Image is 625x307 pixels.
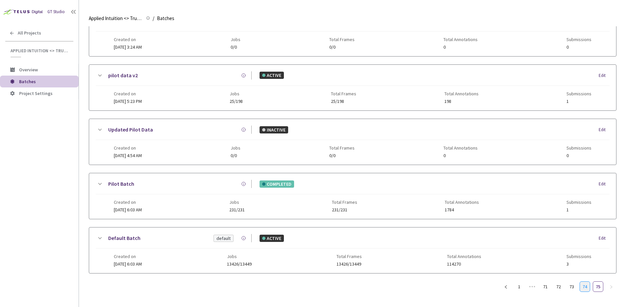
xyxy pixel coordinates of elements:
[114,200,142,205] span: Created on
[447,254,481,259] span: Total Annotations
[445,200,479,205] span: Total Annotations
[47,9,65,15] div: GT Studio
[89,227,616,273] div: Default BatchdefaultACTIVEEditCreated on[DATE] 6:03 AMJobs13426/13449Total Frames13426/13449Total...
[599,235,610,242] div: Edit
[329,145,355,151] span: Total Frames
[501,281,511,292] li: Previous Page
[114,145,142,151] span: Created on
[599,181,610,187] div: Edit
[329,37,355,42] span: Total Frames
[108,234,140,242] a: Default Batch
[447,262,481,267] span: 114270
[114,37,142,42] span: Created on
[331,99,356,104] span: 25/198
[504,285,508,289] span: left
[527,281,537,292] li: Previous 5 Pages
[230,91,243,96] span: Jobs
[229,207,245,212] span: 231/231
[114,91,142,96] span: Created on
[501,281,511,292] button: left
[337,254,362,259] span: Total Frames
[19,67,38,73] span: Overview
[157,14,174,22] span: Batches
[566,153,591,158] span: 0
[89,11,616,56] div: Batch 1INACTIVEEditCreated on[DATE] 3:24 AMJobs0/0Total Frames0/0Total Annotations0Submissions0
[216,235,231,242] div: default
[593,282,603,292] a: 75
[514,281,524,292] li: 1
[527,281,537,292] span: •••
[329,45,355,50] span: 0/0
[108,126,153,134] a: Updated Pilot Data
[89,14,142,22] span: Applied Intuition <> Trucking Cam SemSeg (Objects/Vehicles)
[444,91,479,96] span: Total Annotations
[260,72,284,79] div: ACTIVE
[114,98,142,104] span: [DATE] 5:23 PM
[566,207,591,212] span: 1
[593,281,603,292] li: 75
[553,281,564,292] li: 72
[153,14,154,22] li: /
[540,281,551,292] li: 71
[19,79,36,84] span: Batches
[332,200,357,205] span: Total Frames
[331,91,356,96] span: Total Frames
[443,45,478,50] span: 0
[443,145,478,151] span: Total Annotations
[599,127,610,133] div: Edit
[606,281,616,292] li: Next Page
[260,235,284,242] div: ACTIVE
[227,262,252,267] span: 13426/13449
[337,262,362,267] span: 13426/13449
[566,200,591,205] span: Submissions
[260,180,294,188] div: COMPLETED
[566,281,577,292] li: 73
[514,282,524,292] a: 1
[566,91,591,96] span: Submissions
[566,45,591,50] span: 0
[332,207,357,212] span: 231/231
[231,45,240,50] span: 0/0
[114,261,142,267] span: [DATE] 6:03 AM
[231,153,240,158] span: 0/0
[566,99,591,104] span: 1
[443,153,478,158] span: 0
[540,282,550,292] a: 71
[443,37,478,42] span: Total Annotations
[444,99,479,104] span: 198
[231,145,240,151] span: Jobs
[108,71,138,80] a: pilot data v2
[580,282,590,292] a: 74
[554,282,563,292] a: 72
[114,207,142,213] span: [DATE] 6:03 AM
[606,281,616,292] button: right
[567,282,577,292] a: 73
[89,65,616,110] div: pilot data v2ACTIVEEditCreated on[DATE] 5:23 PMJobs25/198Total Frames25/198Total Annotations198Su...
[599,72,610,79] div: Edit
[566,262,591,267] span: 3
[445,207,479,212] span: 1784
[108,180,134,188] a: Pilot Batch
[231,37,240,42] span: Jobs
[114,44,142,50] span: [DATE] 3:24 AM
[566,254,591,259] span: Submissions
[19,90,53,96] span: Project Settings
[329,153,355,158] span: 0/0
[229,200,245,205] span: Jobs
[580,281,590,292] li: 74
[11,48,69,54] span: Applied Intuition <> Trucking Cam SemSeg (Objects/Vehicles)
[609,285,613,289] span: right
[18,30,41,36] span: All Projects
[230,99,243,104] span: 25/198
[260,126,288,133] div: INACTIVE
[114,153,142,158] span: [DATE] 4:54 AM
[227,254,252,259] span: Jobs
[89,173,616,219] div: Pilot BatchCOMPLETEDEditCreated on[DATE] 6:03 AMJobs231/231Total Frames231/231Total Annotations17...
[89,119,616,165] div: Updated Pilot DataINACTIVEEditCreated on[DATE] 4:54 AMJobs0/0Total Frames0/0Total Annotations0Sub...
[114,254,142,259] span: Created on
[566,145,591,151] span: Submissions
[566,37,591,42] span: Submissions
